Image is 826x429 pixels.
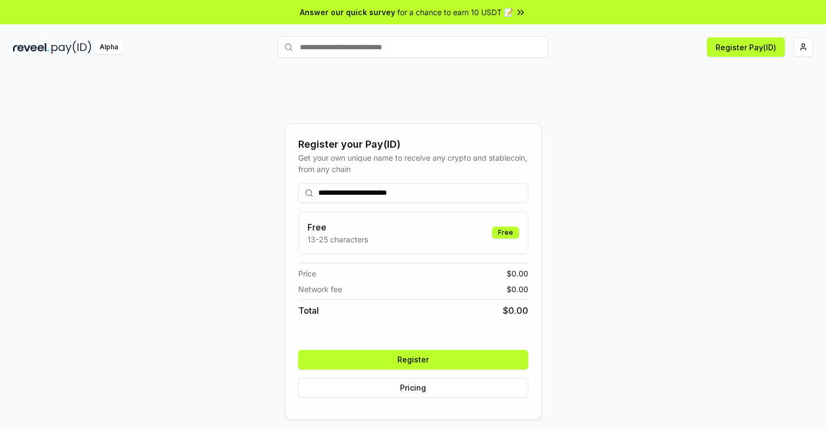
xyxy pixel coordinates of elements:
[298,268,316,279] span: Price
[503,304,528,317] span: $ 0.00
[13,41,49,54] img: reveel_dark
[298,350,528,369] button: Register
[298,304,319,317] span: Total
[298,283,342,295] span: Network fee
[507,268,528,279] span: $ 0.00
[397,6,513,18] span: for a chance to earn 10 USDT 📝
[307,221,368,234] h3: Free
[300,6,395,18] span: Answer our quick survey
[51,41,91,54] img: pay_id
[298,378,528,398] button: Pricing
[507,283,528,295] span: $ 0.00
[707,37,785,57] button: Register Pay(ID)
[298,137,528,152] div: Register your Pay(ID)
[307,234,368,245] p: 13-25 characters
[94,41,124,54] div: Alpha
[492,227,519,239] div: Free
[298,152,528,175] div: Get your own unique name to receive any crypto and stablecoin, from any chain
